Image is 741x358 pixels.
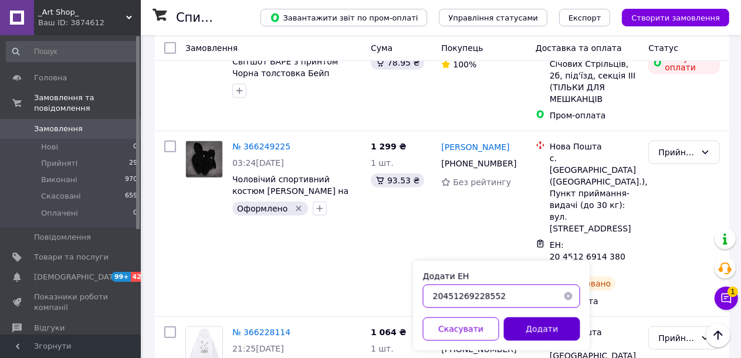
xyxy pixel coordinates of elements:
[631,13,720,22] span: Створити замовлення
[176,11,295,25] h1: Список замовлень
[453,178,511,187] span: Без рейтингу
[38,18,141,28] div: Ваш ID: 3874612
[648,51,720,74] div: Очікує оплати
[706,323,730,347] button: Наверх
[423,272,469,281] label: Додати ЕН
[371,56,424,70] div: 78.95 ₴
[260,9,427,26] button: Завантажити звіт по пром-оплаті
[6,41,138,62] input: Пошук
[658,332,696,345] div: Прийнято
[34,323,65,333] span: Відгуки
[550,35,640,105] div: Стрий, Поштомат №32691: вул. Січових Стрільців, 2б, під'їзд, секція ІІІ (ТІЛЬКИ ДЛЯ МЕШКАНЦІВ
[550,110,640,121] div: Пром-оплата
[41,142,58,152] span: Нові
[125,191,137,202] span: 659
[557,285,580,308] button: Очистить
[569,13,601,22] span: Експорт
[232,175,355,231] a: Чоловічий спортивний костюм [PERSON_NAME] на осінь Кофта на блискавці + Штани | Осінній спортивни...
[133,142,137,152] span: 0
[439,155,517,172] div: [PHONE_NUMBER]
[232,328,290,337] a: № 366228114
[453,60,476,69] span: 100%
[658,146,696,159] div: Прийнято
[550,295,640,307] div: Післяплата
[38,7,126,18] span: _Art Shop_
[34,124,83,134] span: Замовлення
[441,43,483,53] span: Покупець
[610,12,729,22] a: Створити замовлення
[536,43,622,53] span: Доставка та оплата
[133,208,137,219] span: 0
[34,93,141,114] span: Замовлення та повідомлення
[111,272,131,282] span: 99+
[41,158,77,169] span: Прийняті
[371,158,394,168] span: 1 шт.
[34,232,91,243] span: Повідомлення
[648,43,678,53] span: Статус
[232,158,284,168] span: 03:24[DATE]
[237,204,287,213] span: Оформлено
[34,272,121,282] span: [DEMOGRAPHIC_DATA]
[550,326,640,338] div: Нова Пошта
[232,344,284,353] span: 21:25[DATE]
[34,292,109,313] span: Показники роботи компанії
[622,9,729,26] button: Створити замовлення
[34,252,109,262] span: Товари та послуги
[41,208,78,219] span: Оплачені
[441,141,509,153] a: [PERSON_NAME]
[504,318,580,341] button: Додати
[232,142,290,151] a: № 366249225
[715,287,738,310] button: Чат з покупцем1
[448,13,538,22] span: Управління статусами
[125,175,137,185] span: 970
[371,173,424,187] div: 93.53 ₴
[131,272,144,282] span: 42
[41,175,77,185] span: Виконані
[439,9,547,26] button: Управління статусами
[371,328,407,337] span: 1 064 ₴
[185,43,238,53] span: Замовлення
[185,141,223,178] a: Фото товару
[423,318,499,341] button: Скасувати
[41,191,81,202] span: Скасовані
[559,9,611,26] button: Експорт
[371,142,407,151] span: 1 299 ₴
[294,204,303,213] svg: Видалити мітку
[371,43,393,53] span: Cума
[34,73,67,83] span: Головна
[270,12,418,23] span: Завантажити звіт по пром-оплаті
[371,344,394,353] span: 1 шт.
[550,152,640,234] div: с. [GEOGRAPHIC_DATA] ([GEOGRAPHIC_DATA].), Пункт приймання-видачі (до 30 кг): вул. [STREET_ADDRESS]
[186,141,222,178] img: Фото товару
[728,286,738,296] span: 1
[129,158,137,169] span: 29
[550,240,625,273] span: ЕН: 20 4512 6914 3806
[550,141,640,152] div: Нова Пошта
